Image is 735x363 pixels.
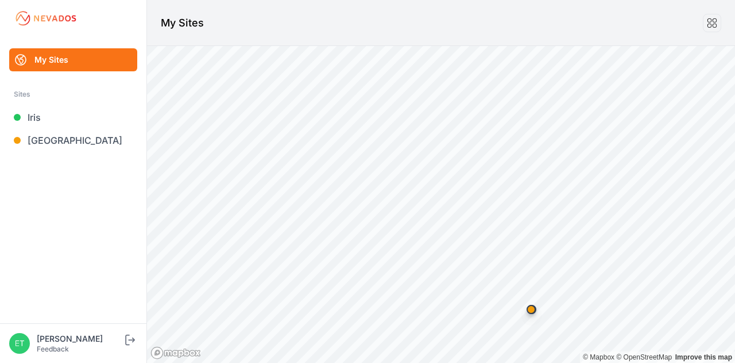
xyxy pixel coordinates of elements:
a: My Sites [9,48,137,71]
div: Sites [14,87,133,101]
div: [PERSON_NAME] [37,333,123,345]
canvas: Map [147,46,735,363]
h1: My Sites [161,15,204,31]
a: Mapbox [583,353,614,361]
a: Mapbox logo [150,346,201,360]
a: Iris [9,106,137,129]
a: Map feedback [675,353,732,361]
img: Nevados [14,9,78,28]
a: OpenStreetMap [616,353,672,361]
a: Feedback [37,345,69,353]
img: Ethan Nguyen [9,333,30,354]
a: [GEOGRAPHIC_DATA] [9,129,137,152]
div: Map marker [520,298,543,321]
